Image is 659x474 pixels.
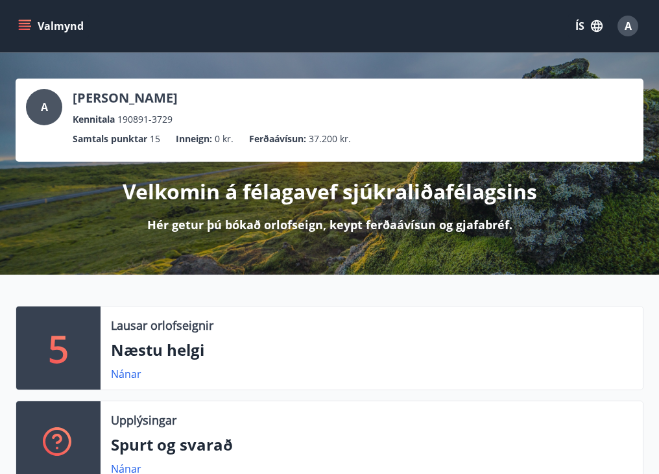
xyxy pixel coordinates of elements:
[73,89,178,107] p: [PERSON_NAME]
[249,132,306,146] p: Ferðaávísun :
[147,216,512,233] p: Hér getur þú bókað orlofseign, keypt ferðaávísun og gjafabréf.
[612,10,643,42] button: A
[73,132,147,146] p: Samtals punktar
[568,14,610,38] button: ÍS
[117,112,173,127] span: 190891-3729
[41,100,48,114] span: A
[16,14,89,38] button: menu
[111,412,176,429] p: Upplýsingar
[73,112,115,127] p: Kennitala
[309,132,351,146] span: 37.200 kr.
[150,132,160,146] span: 15
[111,317,213,334] p: Lausar orlofseignir
[625,19,632,33] span: A
[123,177,537,206] p: Velkomin á félagavef sjúkraliðafélagsins
[111,434,632,456] p: Spurt og svarað
[48,323,69,373] p: 5
[111,339,632,361] p: Næstu helgi
[111,367,141,381] a: Nánar
[176,132,212,146] p: Inneign :
[215,132,234,146] span: 0 kr.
